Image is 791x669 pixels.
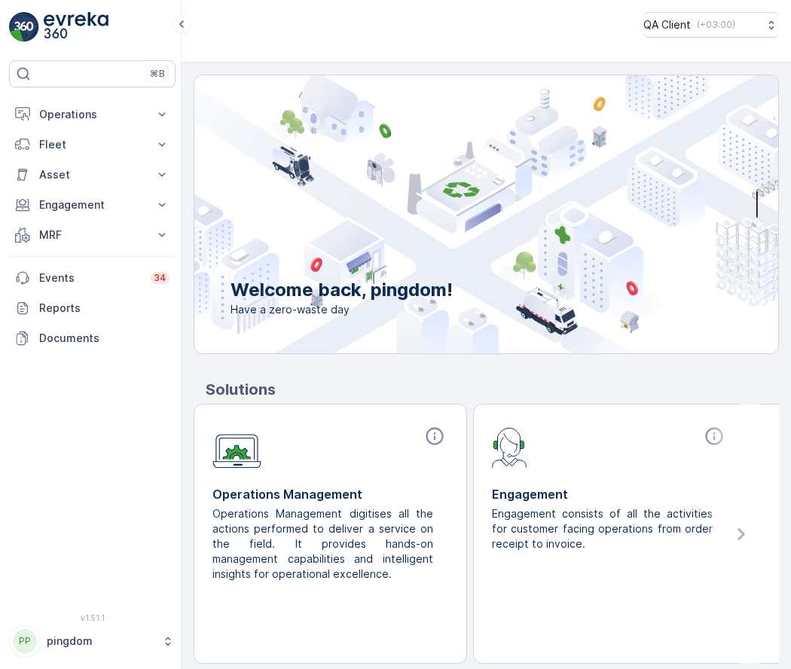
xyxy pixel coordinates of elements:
p: Engagement [39,197,145,212]
p: Asset [39,167,145,182]
p: ⌘B [150,68,165,80]
p: MRF [39,228,145,243]
p: QA Client [643,17,691,32]
p: Welcome back, pingdom! [231,278,453,302]
p: pingdom [47,634,154,649]
p: Documents [39,331,169,346]
p: Operations Management [212,485,448,503]
img: logo_light-DOdMpM7g.png [44,12,108,42]
a: Events34 [9,263,176,293]
div: PP [13,629,37,653]
p: Events [39,270,142,286]
span: Have a zero-waste day [231,302,453,317]
p: Engagement [492,485,728,503]
p: 34 [154,272,166,284]
button: QA Client(+03:00) [643,12,779,38]
p: Reports [39,301,169,316]
button: Fleet [9,130,176,160]
img: city illustration [127,75,778,353]
button: MRF [9,220,176,250]
p: Operations [39,107,145,122]
p: Operations Management digitises all the actions performed to deliver a service on the field. It p... [212,506,436,582]
p: Fleet [39,137,145,152]
img: module-icon [212,426,261,469]
button: Engagement [9,190,176,220]
img: logo [9,12,39,42]
p: Engagement consists of all the activities for customer facing operations from order receipt to in... [492,506,716,551]
a: Documents [9,323,176,353]
a: Reports [9,293,176,323]
span: v 1.51.1 [9,613,176,622]
img: module-icon [492,426,527,468]
p: ( +03:00 ) [697,19,735,31]
p: Solutions [206,378,779,401]
button: Asset [9,160,176,190]
button: Operations [9,99,176,130]
button: PPpingdom [9,625,176,657]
